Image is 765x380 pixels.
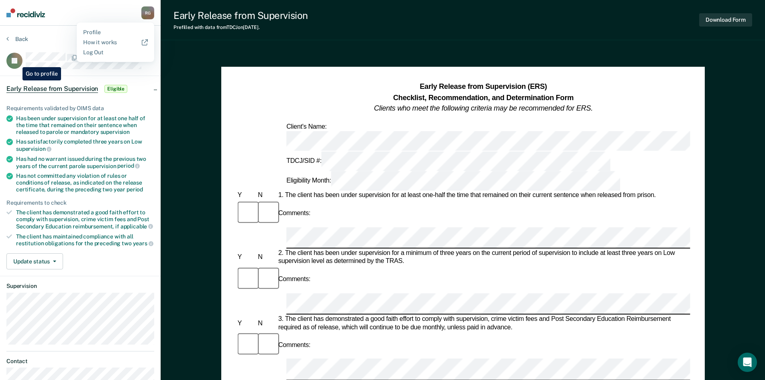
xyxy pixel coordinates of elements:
[276,275,312,283] div: Comments:
[420,82,547,90] strong: Early Release from Supervision (ERS)
[374,104,593,112] em: Clients who meet the following criteria may be recommended for ERS.
[126,186,143,193] span: period
[104,85,127,93] span: Eligible
[141,6,154,19] div: R G
[133,240,153,246] span: years
[285,171,621,191] div: Eligibility Month:
[256,192,277,200] div: N
[117,162,140,169] span: period
[16,156,154,169] div: Has had no warrant issued during the previous two years of the current parole supervision
[16,209,154,230] div: The client has demonstrated a good faith effort to comply with supervision, crime victim fees and...
[285,152,612,171] div: TDCJ/SID #:
[699,13,752,27] button: Download Form
[120,223,153,230] span: applicable
[16,233,154,247] div: The client has maintained compliance with all restitution obligations for the preceding two
[236,254,256,262] div: Y
[6,253,63,269] button: Update status
[83,49,148,56] a: Log Out
[16,173,154,193] div: Has not committed any violation of rules or conditions of release, as indicated on the release ce...
[83,39,148,46] a: How it works
[276,250,690,266] div: 2. The client has been under supervision for a minimum of three years on the current period of su...
[256,254,277,262] div: N
[173,10,308,21] div: Early Release from Supervision
[276,192,690,200] div: 1. The client has been under supervision for at least one-half the time that remained on their cu...
[256,319,277,327] div: N
[6,85,98,93] span: Early Release from Supervision
[236,192,256,200] div: Y
[16,146,51,152] span: supervision
[173,25,308,30] div: Prefilled with data from TDCJ on [DATE] .
[276,315,690,332] div: 3. The client has demonstrated a good faith effort to comply with supervision, crime victim fees ...
[6,283,154,290] dt: Supervision
[236,319,256,327] div: Y
[16,138,154,152] div: Has satisfactorily completed three years on Low
[100,129,130,135] span: supervision
[276,341,312,349] div: Comments:
[6,35,28,43] button: Back
[276,210,312,218] div: Comments:
[6,199,154,206] div: Requirements to check
[6,358,154,365] dt: Contact
[16,115,154,135] div: Has been under supervision for at least one half of the time that remained on their sentence when...
[6,105,154,112] div: Requirements validated by OIMS data
[393,93,573,101] strong: Checklist, Recommendation, and Determination Form
[83,29,148,36] a: Profile
[738,353,757,372] div: Open Intercom Messenger
[141,6,154,19] button: RG
[6,8,45,17] img: Recidiviz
